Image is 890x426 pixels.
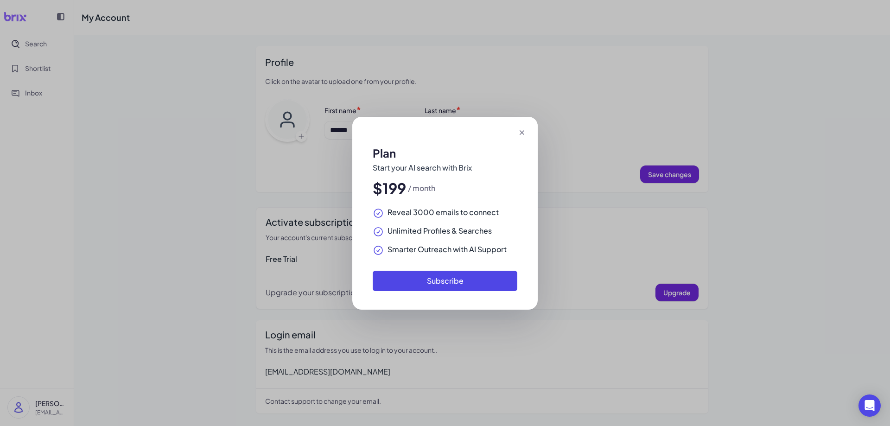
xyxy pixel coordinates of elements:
[388,226,492,235] span: Unlimited Profiles & Searches
[373,271,517,291] button: Subscribe
[388,245,507,254] span: Smarter Outreach with AI Support
[858,394,881,417] div: Open Intercom Messenger
[373,163,517,172] p: Start your AI search with Brix
[373,148,517,158] h2: Plan
[408,184,435,193] span: / month
[373,184,406,193] span: $199
[388,208,499,217] span: Reveal 3000 emails to connect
